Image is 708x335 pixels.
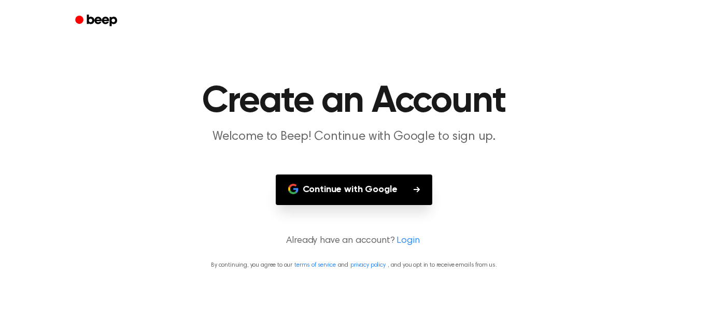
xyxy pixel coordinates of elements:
[397,234,419,248] a: Login
[276,174,433,205] button: Continue with Google
[12,234,696,248] p: Already have an account?
[12,260,696,270] p: By continuing, you agree to our and , and you opt in to receive emails from us.
[350,262,386,268] a: privacy policy
[155,128,553,145] p: Welcome to Beep! Continue with Google to sign up.
[68,11,126,31] a: Beep
[294,262,335,268] a: terms of service
[89,83,619,120] h1: Create an Account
